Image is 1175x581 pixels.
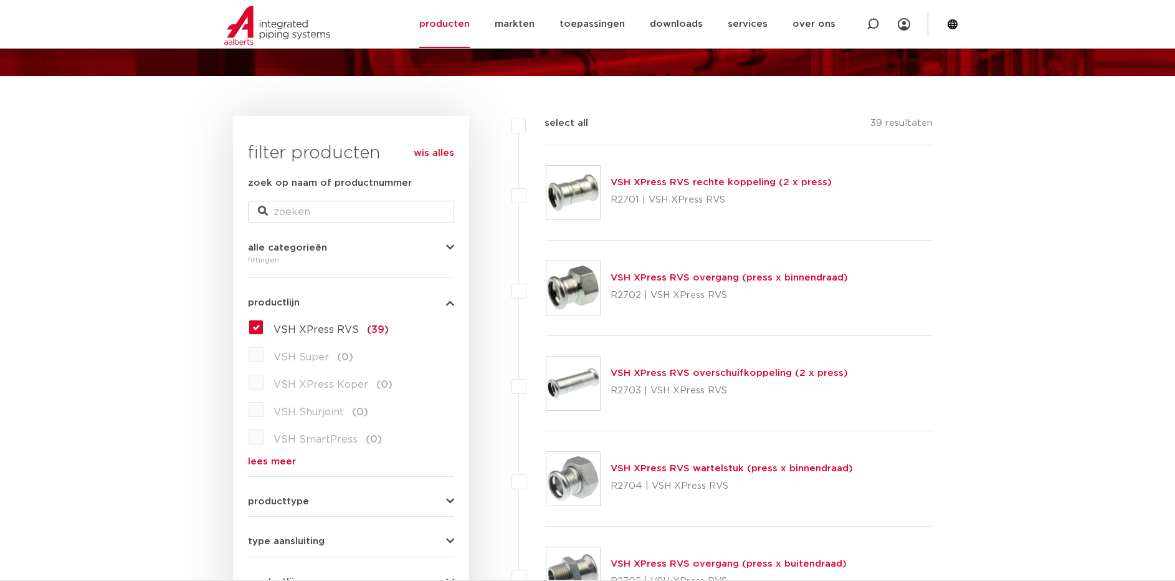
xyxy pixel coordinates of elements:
p: 39 resultaten [870,116,933,135]
button: type aansluiting [248,537,454,546]
span: VSH SmartPress [274,435,358,444]
h3: filter producten [248,141,454,166]
div: fittingen [248,252,454,267]
img: Thumbnail for VSH XPress RVS wartelstuk (press x binnendraad) [546,452,600,506]
label: zoek op naam of productnummer [248,176,412,191]
input: zoeken [248,201,454,223]
p: R2701 | VSH XPress RVS [611,190,832,210]
span: VSH Super [274,352,329,362]
p: R2702 | VSH XPress RVS [611,286,848,305]
label: select all [526,116,588,131]
button: alle categorieën [248,243,454,252]
span: VSH XPress Koper [274,380,368,390]
span: productlijn [248,298,300,307]
img: Thumbnail for VSH XPress RVS overschuifkoppeling (2 x press) [546,357,600,410]
span: (0) [376,380,392,390]
a: VSH XPress RVS rechte koppeling (2 x press) [611,178,832,187]
button: productlijn [248,298,454,307]
a: VSH XPress RVS overschuifkoppeling (2 x press) [611,368,848,378]
span: alle categorieën [248,243,327,252]
button: producttype [248,497,454,506]
span: (0) [337,352,353,362]
span: producttype [248,497,309,506]
span: VSH XPress RVS [274,325,359,335]
img: Thumbnail for VSH XPress RVS rechte koppeling (2 x press) [546,166,600,219]
span: (0) [352,407,368,417]
p: R2703 | VSH XPress RVS [611,381,848,401]
a: VSH XPress RVS wartelstuk (press x binnendraad) [611,464,853,473]
p: R2704 | VSH XPress RVS [611,476,853,496]
span: type aansluiting [248,537,325,546]
span: VSH Shurjoint [274,407,344,417]
a: VSH XPress RVS overgang (press x binnendraad) [611,273,848,282]
a: wis alles [414,146,454,161]
a: lees meer [248,457,454,466]
span: (39) [367,325,389,335]
span: (0) [366,435,382,444]
img: Thumbnail for VSH XPress RVS overgang (press x binnendraad) [546,261,600,315]
a: VSH XPress RVS overgang (press x buitendraad) [611,559,847,569]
